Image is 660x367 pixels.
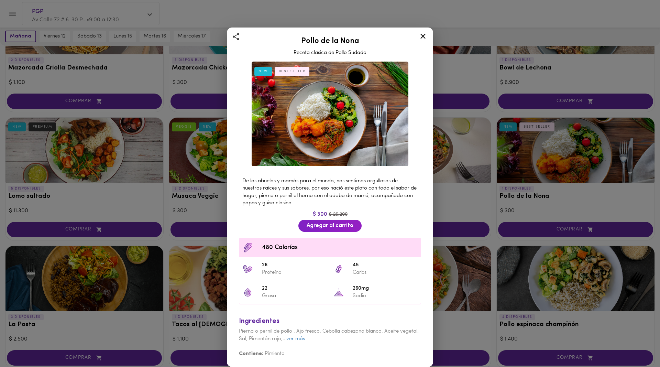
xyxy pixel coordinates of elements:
img: 26 Proteína [243,264,253,274]
span: 480 Calorías [262,243,417,252]
span: De las abuelas y mamás para el mundo, nos sentimos orgullosos de nuestras raíces y sus sabores, p... [242,179,417,206]
span: 22 [262,285,327,293]
img: 260mg Sodio [333,287,344,298]
p: Grasa [262,292,327,300]
span: 260mg [353,285,417,293]
img: Contenido calórico [243,242,253,253]
p: Carbs [353,269,417,276]
button: Agregar al carrito [298,220,362,232]
p: Proteína [262,269,327,276]
b: Contiene: [239,351,263,356]
img: 22 Grasa [243,287,253,298]
img: 45 Carbs [333,264,344,274]
span: $ 25.200 [329,212,348,217]
iframe: Messagebird Livechat Widget [620,327,653,360]
div: Ingredientes [239,316,421,326]
span: Pierna o pernil de pollo , Ajo fresco, Cebolla cabezona blanca, Aceite vegetal, Sal, Pimentón roj... [239,329,419,341]
a: ver más [286,336,305,342]
div: BEST SELLER [275,67,310,76]
span: 26 [262,261,327,269]
div: Pimienta [239,343,421,357]
p: Sodio [353,292,417,300]
span: Agregar al carrito [307,223,353,229]
span: 45 [353,261,417,269]
h2: Pollo de la Nona [235,37,425,45]
img: Pollo de la Nona [252,62,408,166]
div: $ 300 [235,211,425,218]
span: Receta clasica de Pollo Sudado [294,50,366,55]
div: NEW [254,67,272,76]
